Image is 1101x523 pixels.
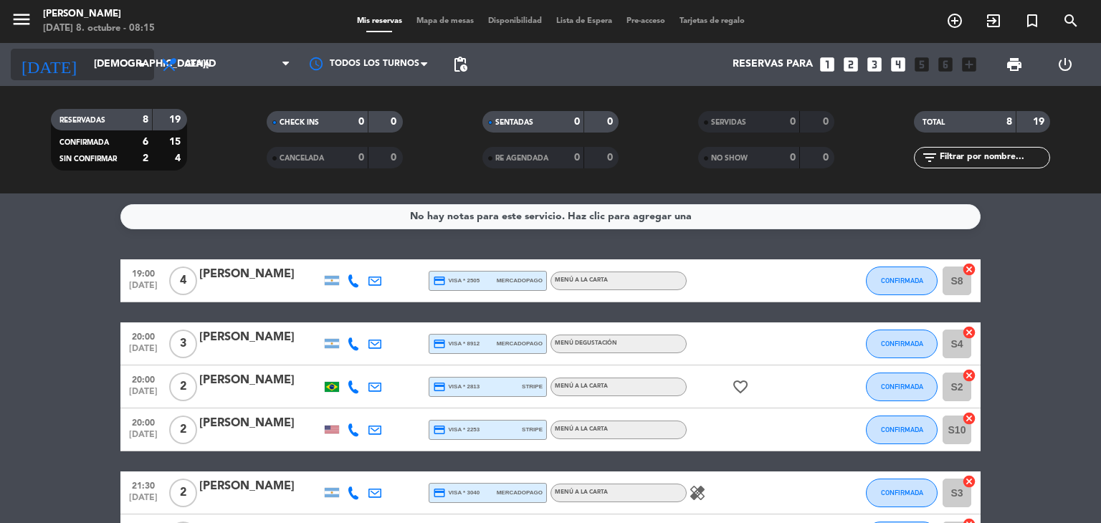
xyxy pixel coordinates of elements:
i: [DATE] [11,49,87,80]
span: [DATE] [125,430,161,446]
span: Reservas para [733,59,813,70]
span: MENÚ A LA CARTA [555,383,608,389]
div: LOG OUT [1039,43,1090,86]
span: CONFIRMADA [881,426,923,433]
span: 2 [169,479,197,507]
span: [DATE] [125,387,161,403]
span: CHECK INS [280,119,319,126]
span: mercadopago [497,276,543,285]
span: [DATE] [125,344,161,360]
span: Lista de Espera [549,17,619,25]
strong: 0 [574,153,580,163]
span: MENÚ DEGUSTACIÓN [555,340,617,346]
span: pending_actions [452,56,469,73]
div: [PERSON_NAME] [43,7,155,21]
strong: 0 [823,117,831,127]
i: favorite_border [732,378,749,395]
input: Filtrar por nombre... [938,150,1049,165]
span: SENTADAS [495,119,533,126]
strong: 0 [574,117,580,127]
span: CONFIRMADA [59,139,109,146]
i: looks_two [842,55,860,74]
span: visa * 3040 [433,486,480,499]
span: visa * 8912 [433,337,480,350]
span: 3 [169,330,197,358]
span: mercadopago [497,488,543,497]
i: turned_in_not [1024,12,1041,29]
span: mercadopago [497,339,543,348]
span: MENÚ A LA CARTA [555,277,608,283]
span: RE AGENDADA [495,155,548,162]
strong: 6 [143,137,148,147]
i: search [1062,12,1079,29]
i: power_settings_new [1057,56,1074,73]
span: 2 [169,373,197,401]
i: credit_card [433,380,446,393]
span: Mis reservas [350,17,409,25]
span: Cena [185,59,210,69]
span: Disponibilidad [481,17,549,25]
i: looks_5 [912,55,931,74]
i: menu [11,9,32,30]
span: stripe [522,382,543,391]
span: CONFIRMADA [881,489,923,496]
i: filter_list [921,149,938,166]
span: [DATE] [125,493,161,509]
span: 20:00 [125,327,161,344]
div: [PERSON_NAME] [199,371,321,390]
span: 20:00 [125,413,161,430]
i: exit_to_app [985,12,1002,29]
i: cancel [962,368,976,383]
i: add_circle_outline [946,12,963,29]
span: stripe [522,425,543,434]
span: 21:30 [125,476,161,493]
div: [PERSON_NAME] [199,265,321,284]
strong: 0 [823,153,831,163]
span: 2 [169,416,197,444]
span: MENÚ A LA CARTA [555,489,608,495]
i: add_box [960,55,978,74]
strong: 0 [358,117,364,127]
span: print [1006,56,1023,73]
strong: 4 [175,153,183,163]
i: arrow_drop_down [133,56,151,73]
span: NO SHOW [711,155,748,162]
strong: 0 [391,153,399,163]
strong: 0 [790,117,796,127]
i: cancel [962,411,976,426]
span: Tarjetas de regalo [672,17,752,25]
i: looks_6 [936,55,955,74]
span: CONFIRMADA [881,383,923,390]
span: SIN CONFIRMAR [59,155,117,163]
strong: 8 [1006,117,1012,127]
span: visa * 2253 [433,423,480,436]
span: visa * 2813 [433,380,480,393]
i: credit_card [433,337,446,350]
span: TOTAL [923,119,945,126]
span: Pre-acceso [619,17,672,25]
span: CANCELADA [280,155,324,162]
i: healing [689,484,706,502]
i: cancel [962,325,976,340]
span: Mapa de mesas [409,17,481,25]
span: 19:00 [125,264,161,281]
span: visa * 2505 [433,274,480,287]
div: [PERSON_NAME] [199,414,321,433]
i: looks_one [818,55,837,74]
i: credit_card [433,486,446,499]
div: [PERSON_NAME] [199,477,321,496]
strong: 0 [607,117,616,127]
span: RESERVADAS [59,117,105,124]
span: CONFIRMADA [881,277,923,284]
i: credit_card [433,423,446,436]
strong: 8 [143,115,148,125]
div: [DATE] 8. octubre - 08:15 [43,21,155,36]
strong: 19 [1033,117,1047,127]
strong: 19 [169,115,183,125]
span: SERVIDAS [711,119,746,126]
strong: 0 [790,153,796,163]
strong: 0 [358,153,364,163]
span: 4 [169,267,197,295]
strong: 0 [607,153,616,163]
strong: 0 [391,117,399,127]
